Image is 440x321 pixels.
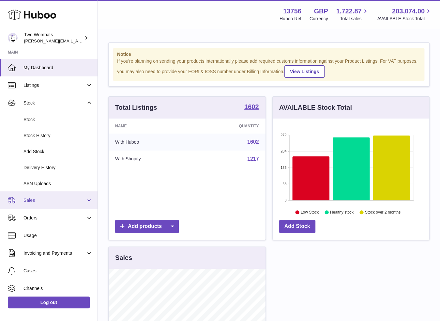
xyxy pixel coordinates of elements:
span: AVAILABLE Stock Total [377,16,432,22]
span: Listings [23,82,86,88]
a: 203,074.00 AVAILABLE Stock Total [377,7,432,22]
span: My Dashboard [23,65,93,71]
a: 1602 [244,104,259,111]
a: 1602 [247,139,259,145]
strong: 13756 [283,7,301,16]
h3: Total Listings [115,103,157,112]
h3: Sales [115,253,132,262]
strong: Notice [117,51,421,57]
strong: 1602 [244,104,259,110]
span: 203,074.00 [392,7,425,16]
td: With Shopify [109,151,193,168]
span: Total sales [340,16,369,22]
span: Sales [23,197,86,203]
a: Log out [8,297,90,308]
div: Two Wombats [24,32,83,44]
div: If you're planning on sending your products internationally please add required customs informati... [117,58,421,78]
span: Cases [23,268,93,274]
text: 0 [284,198,286,202]
span: Add Stock [23,149,93,155]
a: Add products [115,220,179,233]
span: Delivery History [23,165,93,171]
a: View Listings [284,65,325,78]
text: Low Stock [300,210,319,215]
span: Stock History [23,133,93,139]
span: Orders [23,215,86,221]
th: Quantity [193,119,265,134]
th: Name [109,119,193,134]
a: 1,722.87 Total sales [336,7,369,22]
span: Usage [23,233,93,239]
div: Huboo Ref [280,16,301,22]
img: adam.randall@twowombats.com [8,33,18,43]
span: Stock [23,100,86,106]
span: 1,722.87 [336,7,362,16]
text: 136 [281,166,286,169]
span: Stock [23,117,93,123]
text: 272 [281,133,286,137]
a: Add Stock [279,220,315,233]
span: ASN Uploads [23,181,93,187]
text: Stock over 2 months [365,210,401,215]
text: 68 [282,182,286,186]
span: [PERSON_NAME][EMAIL_ADDRESS][PERSON_NAME][DOMAIN_NAME] [24,38,166,43]
text: 204 [281,149,286,153]
h3: AVAILABLE Stock Total [279,103,352,112]
td: With Huboo [109,134,193,151]
span: Channels [23,285,93,292]
div: Currency [310,16,328,22]
a: 1217 [247,156,259,162]
text: Healthy stock [330,210,354,215]
span: Invoicing and Payments [23,250,86,256]
strong: GBP [314,7,328,16]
